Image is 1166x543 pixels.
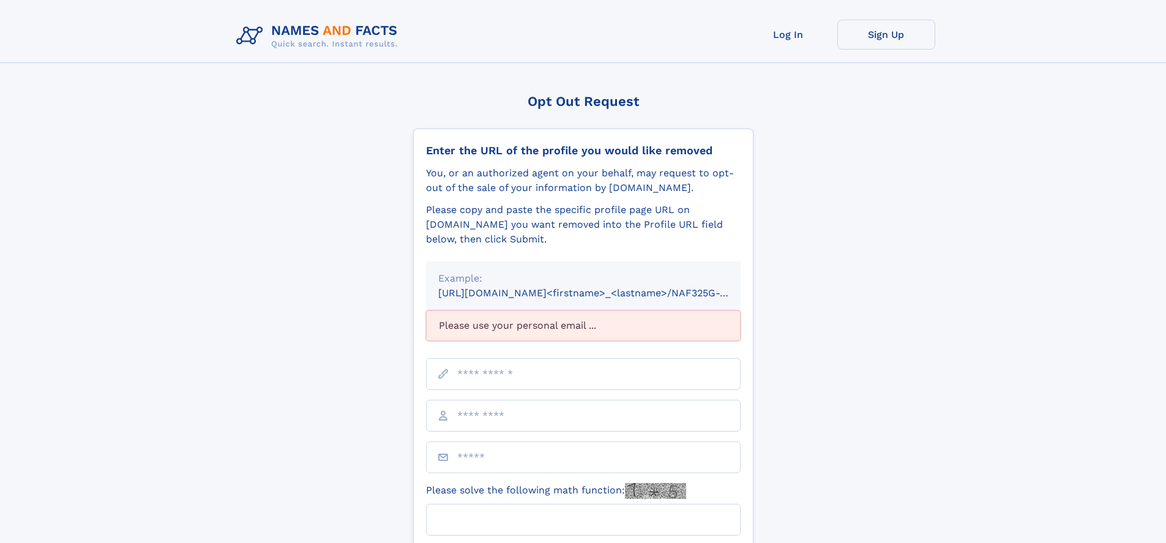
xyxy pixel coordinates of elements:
div: Enter the URL of the profile you would like removed [426,144,741,157]
label: Please solve the following math function: [426,483,686,499]
div: Please use your personal email ... [426,310,741,341]
div: Please copy and paste the specific profile page URL on [DOMAIN_NAME] you want removed into the Pr... [426,203,741,247]
a: Sign Up [837,20,935,50]
div: You, or an authorized agent on your behalf, may request to opt-out of the sale of your informatio... [426,166,741,195]
div: Example: [438,271,728,286]
div: Opt Out Request [413,94,753,109]
small: [URL][DOMAIN_NAME]<firstname>_<lastname>/NAF325G-xxxxxxxx [438,287,764,299]
a: Log In [739,20,837,50]
img: Logo Names and Facts [231,20,408,53]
